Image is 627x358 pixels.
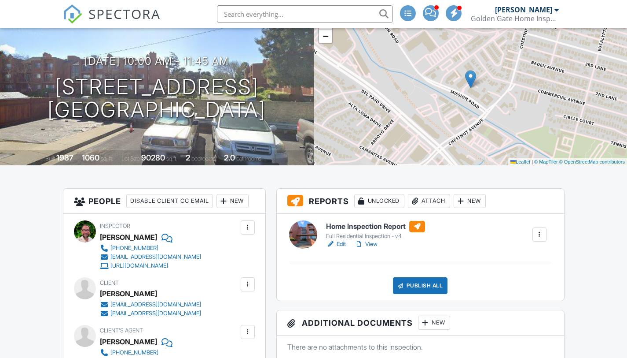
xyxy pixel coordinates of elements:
div: [EMAIL_ADDRESS][DOMAIN_NAME] [110,301,201,308]
span: Built [45,155,55,162]
div: [EMAIL_ADDRESS][DOMAIN_NAME] [110,254,201,261]
a: [URL][DOMAIN_NAME] [100,261,201,270]
a: SPECTORA [63,12,161,30]
img: Marker [465,70,476,88]
div: [PHONE_NUMBER] [110,349,158,356]
h3: People [63,189,265,214]
a: © OpenStreetMap contributors [559,159,625,164]
img: The Best Home Inspection Software - Spectora [63,4,82,24]
div: [URL][DOMAIN_NAME] [110,262,168,269]
a: Zoom out [319,30,332,43]
span: Client's Agent [100,327,143,334]
div: [PERSON_NAME] [100,231,157,244]
div: 2.0 [224,153,235,162]
div: Attach [408,194,450,208]
div: New [216,194,249,208]
span: Inspector [100,223,130,229]
p: There are no attachments to this inspection. [287,342,554,352]
h1: [STREET_ADDRESS] [GEOGRAPHIC_DATA] [48,75,266,122]
a: [EMAIL_ADDRESS][DOMAIN_NAME] [100,253,201,261]
a: [PHONE_NUMBER] [100,348,201,357]
a: © MapTiler [534,159,558,164]
div: 1060 [82,153,99,162]
h3: Additional Documents [277,310,564,336]
span: bathrooms [236,155,261,162]
div: 90280 [141,153,165,162]
div: Golden Gate Home Inspections [471,14,559,23]
div: New [454,194,486,208]
div: Unlocked [354,194,404,208]
span: bedrooms [191,155,216,162]
h3: [DATE] 10:00 am - 11:45 am [84,55,229,67]
a: Leaflet [510,159,530,164]
div: [PHONE_NUMBER] [110,245,158,252]
div: 1987 [56,153,73,162]
h3: Reports [277,189,564,214]
div: [PERSON_NAME] [495,5,552,14]
span: sq.ft. [166,155,177,162]
div: Publish All [393,277,448,294]
div: [PERSON_NAME] [100,335,157,348]
a: [PHONE_NUMBER] [100,244,201,253]
div: Disable Client CC Email [126,194,213,208]
input: Search everything... [217,5,393,23]
a: Edit [326,240,346,249]
a: [EMAIL_ADDRESS][DOMAIN_NAME] [100,300,201,309]
a: Home Inspection Report Full Residential Inspection - v4 [326,221,425,240]
span: Client [100,280,119,286]
div: New [418,316,450,330]
span: sq. ft. [101,155,113,162]
h6: Home Inspection Report [326,221,425,232]
div: [PERSON_NAME] [100,287,157,300]
span: Lot Size [121,155,140,162]
span: − [323,30,328,41]
a: View [355,240,378,249]
div: 2 [186,153,190,162]
span: | [532,159,533,164]
div: [EMAIL_ADDRESS][DOMAIN_NAME] [110,310,201,317]
div: Full Residential Inspection - v4 [326,233,425,240]
span: SPECTORA [88,4,161,23]
a: [EMAIL_ADDRESS][DOMAIN_NAME] [100,309,201,318]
